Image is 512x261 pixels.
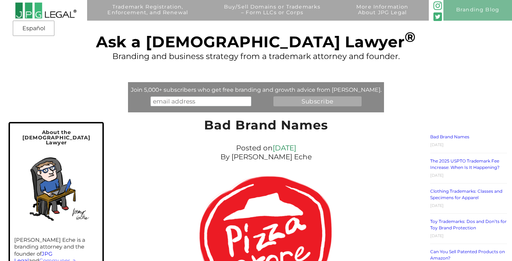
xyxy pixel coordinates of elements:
p: By [PERSON_NAME] Eche [157,153,375,161]
a: The 2025 USPTO Trademark Fee Increase: When Is It Happening? [430,158,500,170]
img: Twitter_Social_Icon_Rounded_Square_Color-mid-green3-90.png [433,12,442,21]
time: [DATE] [430,203,444,208]
img: Self-portrait of Jeremy in his home office. [18,150,95,227]
a: Buy/Sell Domains or Trademarks– Form LLCs or Corps [209,4,336,25]
a: Can You Sell Patented Products on Amazon? [430,249,505,261]
time: [DATE] [430,142,444,147]
img: 2016-logo-black-letters-3-r.png [15,2,76,19]
input: Subscribe [273,96,362,107]
a: Español [15,22,52,35]
div: Posted on [154,142,379,163]
time: [DATE] [430,173,444,178]
a: Clothing Trademarks: Classes and Specimens for Apparel [430,188,502,200]
a: Bad Brand Names [204,117,328,133]
a: Toy Trademarks: Dos and Don’ts for Toy Brand Protection [430,219,507,230]
input: email address [150,96,251,107]
span: About the [DEMOGRAPHIC_DATA] Lawyer [22,129,90,146]
time: [DATE] [430,233,444,238]
a: More InformationAbout JPG Legal [341,4,424,25]
a: [DATE] [273,144,296,152]
img: glyph-logo_May2016-green3-90.png [433,1,442,10]
a: Trademark Registration,Enforcement, and Renewal [92,4,203,25]
a: Bad Brand Names [430,134,469,139]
